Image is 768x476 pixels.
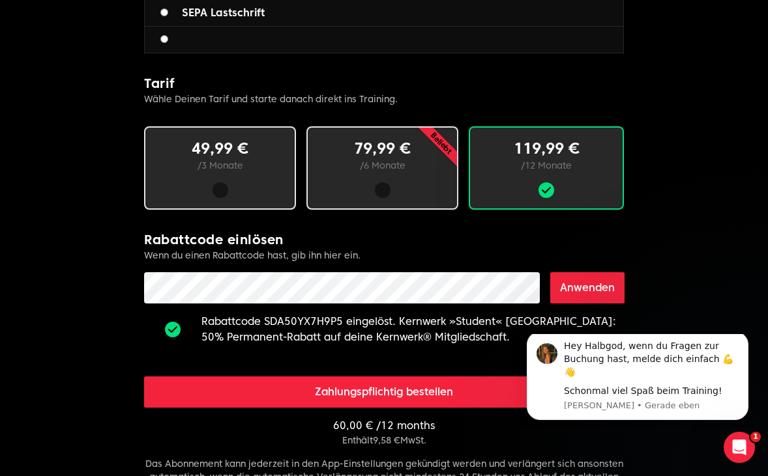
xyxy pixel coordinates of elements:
p: Rabattcode SDA50YX7H9P5 eingelöst. Kernwerk »Student« [GEOGRAPHIC_DATA]: 50% Permanent-Rabatt auf... [201,314,624,345]
p: Message from Julia, sent Gerade eben [57,66,231,77]
p: 119,99 € [491,138,602,159]
p: / 12 Monate [491,159,602,172]
h2: Rabattcode einlösen [144,231,624,249]
img: Profile image for Julia [29,9,50,30]
p: 60,00 € / 12 months [144,418,624,434]
div: Message content [57,6,231,63]
iframe: Intercom notifications Nachricht [507,334,768,428]
p: / 3 Monate [166,159,274,172]
div: Schonmal viel Spaß beim Training! [57,51,231,64]
p: 49,99 € [166,138,274,159]
div: Hey Halbgod, wenn du Fragen zur Buchung hast, melde dich einfach 💪👋 [57,6,231,44]
input: SEPA Lastschrift [160,8,168,16]
iframe: Intercom live chat [724,432,755,463]
button: Zahlungspflichtig bestellen [144,376,624,408]
span: 1 [750,432,761,442]
label: SEPA Lastschrift [160,5,265,21]
h2: Tarif [144,74,624,92]
p: Enthält 9,58 € MwSt. [144,434,624,447]
p: 79,99 € [329,138,436,159]
p: / 6 Monate [329,159,436,172]
p: Beliebt [385,87,497,199]
p: Wähle Deinen Tarif und starte danach direkt ins Training. [144,92,624,105]
button: Anwenden [550,272,625,303]
p: Wenn du einen Rabattcode hast, gib ihn hier ein. [144,249,624,262]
